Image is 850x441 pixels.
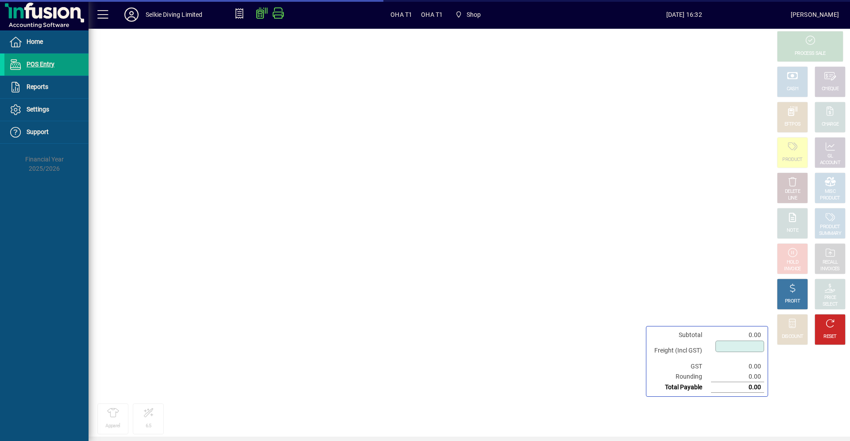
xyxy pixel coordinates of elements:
[711,361,764,372] td: 0.00
[784,266,800,272] div: INVOICE
[4,121,89,143] a: Support
[820,160,840,166] div: ACCOUNT
[787,227,798,234] div: NOTE
[146,423,151,429] div: 6.5
[578,8,791,22] span: [DATE] 16:32
[146,8,203,22] div: Selkie Diving Limited
[117,7,146,23] button: Profile
[27,38,43,45] span: Home
[822,121,839,128] div: CHARGE
[27,83,48,90] span: Reports
[795,50,826,57] div: PROCESS SALE
[27,61,54,68] span: POS Entry
[711,382,764,393] td: 0.00
[650,330,711,340] td: Subtotal
[784,121,801,128] div: EFTPOS
[785,298,800,305] div: PROFIT
[827,153,833,160] div: GL
[390,8,412,22] span: OHA T1
[787,259,798,266] div: HOLD
[105,423,120,429] div: Apparel
[4,31,89,53] a: Home
[820,224,840,230] div: PRODUCT
[4,99,89,121] a: Settings
[650,361,711,372] td: GST
[825,188,835,195] div: MISC
[467,8,481,22] span: Shop
[822,86,838,92] div: CHEQUE
[823,259,838,266] div: RECALL
[823,334,837,340] div: RESET
[711,330,764,340] td: 0.00
[421,8,443,22] span: OHA T1
[787,86,798,92] div: CASH
[824,295,836,301] div: PRICE
[820,195,840,202] div: PRODUCT
[782,157,802,163] div: PRODUCT
[27,128,49,135] span: Support
[650,372,711,382] td: Rounding
[711,372,764,382] td: 0.00
[4,76,89,98] a: Reports
[650,382,711,393] td: Total Payable
[782,334,803,340] div: DISCOUNT
[788,195,797,202] div: LINE
[820,266,839,272] div: INVOICES
[452,7,484,23] span: Shop
[819,230,841,237] div: SUMMARY
[27,106,49,113] span: Settings
[785,188,800,195] div: DELETE
[650,340,711,361] td: Freight (Incl GST)
[791,8,839,22] div: [PERSON_NAME]
[823,301,838,308] div: SELECT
